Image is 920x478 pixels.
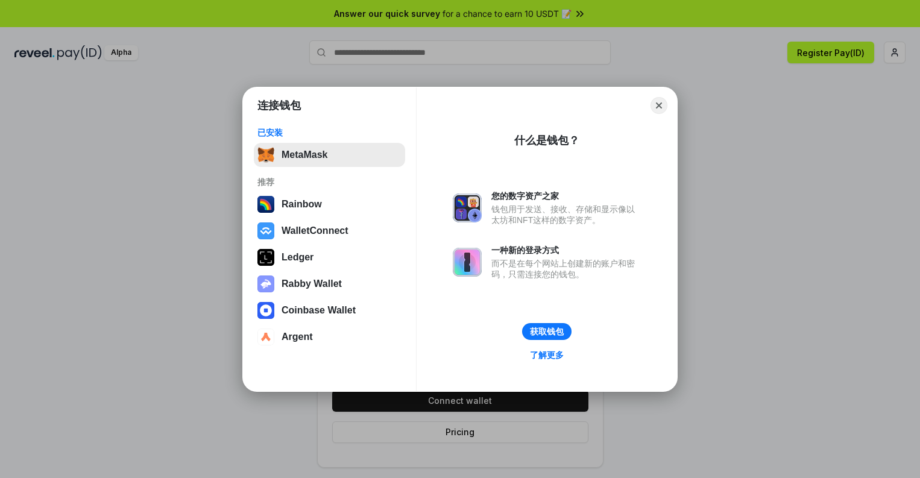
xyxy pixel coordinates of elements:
div: 推荐 [257,177,402,187]
img: svg+xml,%3Csvg%20width%3D%2228%22%20height%3D%2228%22%20viewBox%3D%220%200%2028%2028%22%20fill%3D... [257,302,274,319]
div: Rainbow [282,199,322,210]
button: Rabby Wallet [254,272,405,296]
div: 一种新的登录方式 [491,245,641,256]
img: svg+xml,%3Csvg%20xmlns%3D%22http%3A%2F%2Fwww.w3.org%2F2000%2Fsvg%22%20fill%3D%22none%22%20viewBox... [257,275,274,292]
div: MetaMask [282,149,327,160]
button: Coinbase Wallet [254,298,405,322]
div: 而不是在每个网站上创建新的账户和密码，只需连接您的钱包。 [491,258,641,280]
div: 已安装 [257,127,402,138]
img: svg+xml,%3Csvg%20width%3D%2228%22%20height%3D%2228%22%20viewBox%3D%220%200%2028%2028%22%20fill%3D... [257,329,274,345]
h1: 连接钱包 [257,98,301,113]
button: Ledger [254,245,405,269]
img: svg+xml,%3Csvg%20xmlns%3D%22http%3A%2F%2Fwww.w3.org%2F2000%2Fsvg%22%20fill%3D%22none%22%20viewBox... [453,193,482,222]
img: svg+xml,%3Csvg%20width%3D%22120%22%20height%3D%22120%22%20viewBox%3D%220%200%20120%20120%22%20fil... [257,196,274,213]
img: svg+xml,%3Csvg%20xmlns%3D%22http%3A%2F%2Fwww.w3.org%2F2000%2Fsvg%22%20width%3D%2228%22%20height%3... [257,249,274,266]
button: Argent [254,325,405,349]
div: Argent [282,332,313,342]
a: 了解更多 [523,347,571,363]
button: 获取钱包 [522,323,572,340]
button: WalletConnect [254,219,405,243]
button: Rainbow [254,192,405,216]
img: svg+xml,%3Csvg%20width%3D%2228%22%20height%3D%2228%22%20viewBox%3D%220%200%2028%2028%22%20fill%3D... [257,222,274,239]
img: svg+xml,%3Csvg%20xmlns%3D%22http%3A%2F%2Fwww.w3.org%2F2000%2Fsvg%22%20fill%3D%22none%22%20viewBox... [453,248,482,277]
button: MetaMask [254,143,405,167]
div: 了解更多 [530,350,564,360]
div: WalletConnect [282,225,348,236]
div: Ledger [282,252,313,263]
div: Coinbase Wallet [282,305,356,316]
div: 您的数字资产之家 [491,190,641,201]
div: Rabby Wallet [282,278,342,289]
button: Close [651,97,667,114]
div: 获取钱包 [530,326,564,337]
img: svg+xml,%3Csvg%20fill%3D%22none%22%20height%3D%2233%22%20viewBox%3D%220%200%2035%2033%22%20width%... [257,146,274,163]
div: 钱包用于发送、接收、存储和显示像以太坊和NFT这样的数字资产。 [491,204,641,225]
div: 什么是钱包？ [514,133,579,148]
